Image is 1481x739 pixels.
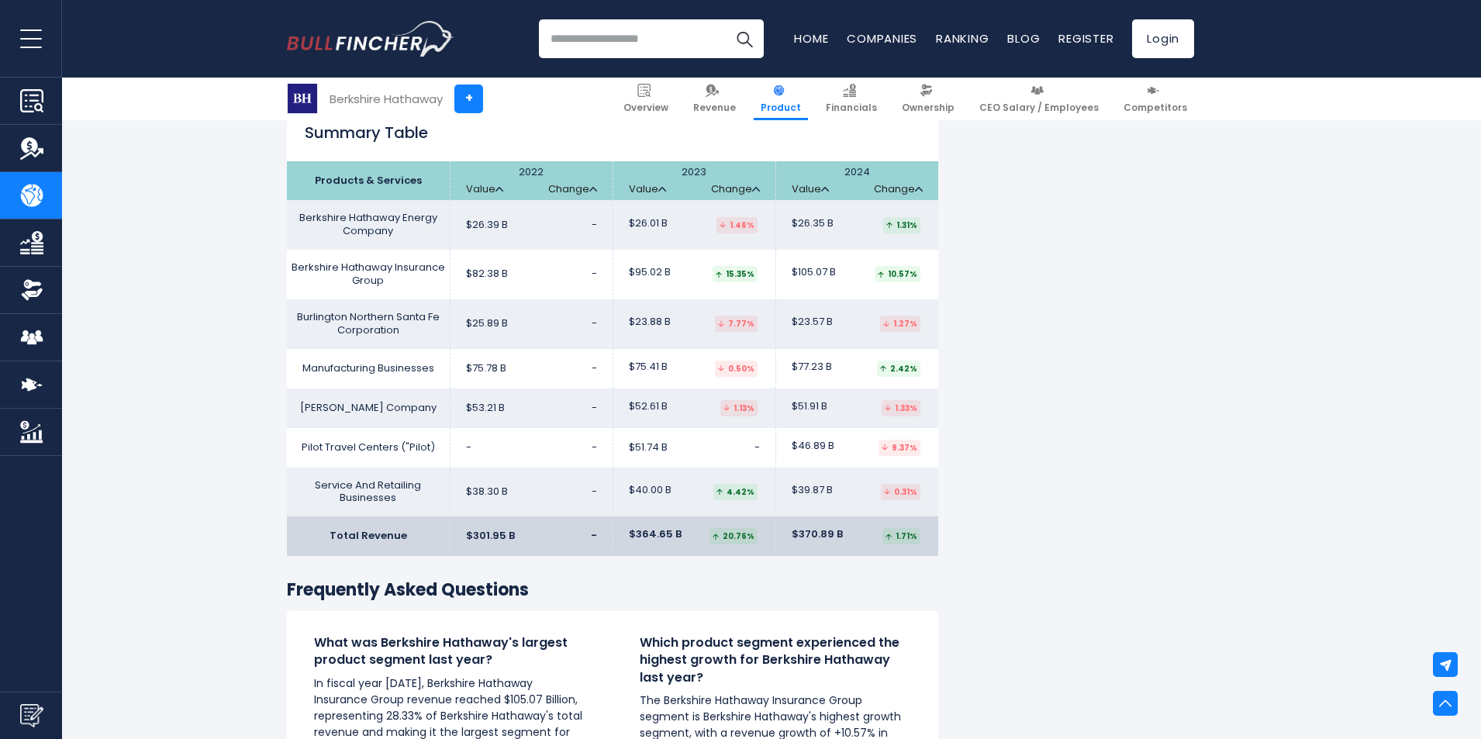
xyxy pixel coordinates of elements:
td: [PERSON_NAME] Company [287,388,450,428]
span: - [754,440,760,454]
div: Berkshire Hathaway [330,90,443,108]
span: $23.57 B [792,316,833,329]
span: - [592,440,597,454]
td: Berkshire Hathaway Energy Company [287,200,450,250]
span: $26.39 B [466,219,508,232]
a: Ownership [895,78,961,120]
td: Berkshire Hathaway Insurance Group [287,250,450,299]
span: $370.89 B [792,528,843,541]
a: Financials [819,78,884,120]
span: $75.41 B [629,361,668,374]
span: Product [761,102,801,114]
div: 1.33% [882,400,920,416]
span: - [592,361,597,375]
div: 1.27% [880,316,920,332]
span: Ownership [902,102,955,114]
h4: Which product segment experienced the highest growth for Berkshire Hathaway last year? [640,634,911,686]
div: 0.50% [715,361,758,377]
a: Companies [847,30,917,47]
a: Value [629,183,666,196]
img: Ownership [20,278,43,302]
span: $52.61 B [629,400,668,413]
a: Blog [1007,30,1040,47]
span: - [591,528,597,543]
a: Change [548,183,597,196]
a: Login [1132,19,1194,58]
h4: What was Berkshire Hathaway's largest product segment last year? [314,634,585,669]
span: $46.89 B [792,440,834,453]
td: Manufacturing Businesses [287,349,450,388]
span: $40.00 B [629,484,671,497]
span: Competitors [1124,102,1187,114]
span: $23.88 B [629,316,671,329]
button: Search [725,19,764,58]
div: 2.42% [877,361,920,377]
h2: Summary Table [287,121,938,144]
th: 2022 [450,161,613,200]
span: Overview [623,102,668,114]
th: 2024 [775,161,938,200]
span: $25.89 B [466,317,508,330]
span: - [592,316,597,330]
span: Financials [826,102,877,114]
div: 1.46% [716,217,758,233]
div: 4.42% [713,484,758,500]
a: CEO Salary / Employees [972,78,1106,120]
div: 15.35% [713,266,758,282]
div: 0.31% [881,484,920,500]
td: Total Revenue [287,516,450,556]
a: Overview [616,78,675,120]
span: $95.02 B [629,266,671,279]
div: 1.71% [882,528,920,544]
span: - [592,400,597,415]
span: CEO Salary / Employees [979,102,1099,114]
span: $39.87 B [792,484,833,497]
span: - [592,266,597,281]
span: $51.91 B [792,400,827,413]
td: Service And Retailing Businesses [287,468,450,517]
a: Register [1058,30,1113,47]
span: Revenue [693,102,736,114]
th: 2023 [613,161,775,200]
a: Value [466,183,503,196]
div: 1.31% [883,217,920,233]
td: Burlington Northern Santa Fe Corporation [287,299,450,349]
img: BRK-B logo [288,84,317,113]
span: $38.30 B [466,485,508,499]
span: $364.65 B [629,528,682,541]
div: 9.37% [879,440,920,456]
a: Go to homepage [287,21,454,57]
span: - [466,441,471,454]
img: Bullfincher logo [287,21,454,57]
div: 7.77% [715,316,758,332]
span: $77.23 B [792,361,832,374]
a: Competitors [1117,78,1194,120]
div: 10.57% [875,266,920,282]
a: Change [874,183,923,196]
td: Pilot Travel Centers ("Pilot) [287,428,450,468]
span: $105.07 B [792,266,836,279]
span: $51.74 B [629,441,668,454]
a: Value [792,183,829,196]
a: Product [754,78,808,120]
div: 1.13% [720,400,758,416]
span: $26.01 B [629,217,668,230]
span: $82.38 B [466,268,508,281]
span: $75.78 B [466,362,506,375]
a: Revenue [686,78,743,120]
span: - [592,217,597,232]
a: + [454,85,483,113]
div: 20.76% [709,528,758,544]
a: Home [794,30,828,47]
span: $53.21 B [466,402,505,415]
a: Change [711,183,760,196]
h3: Frequently Asked Questions [287,579,938,602]
a: Ranking [936,30,989,47]
span: $301.95 B [466,530,515,543]
span: $26.35 B [792,217,834,230]
span: - [592,484,597,499]
th: Products & Services [287,161,450,200]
